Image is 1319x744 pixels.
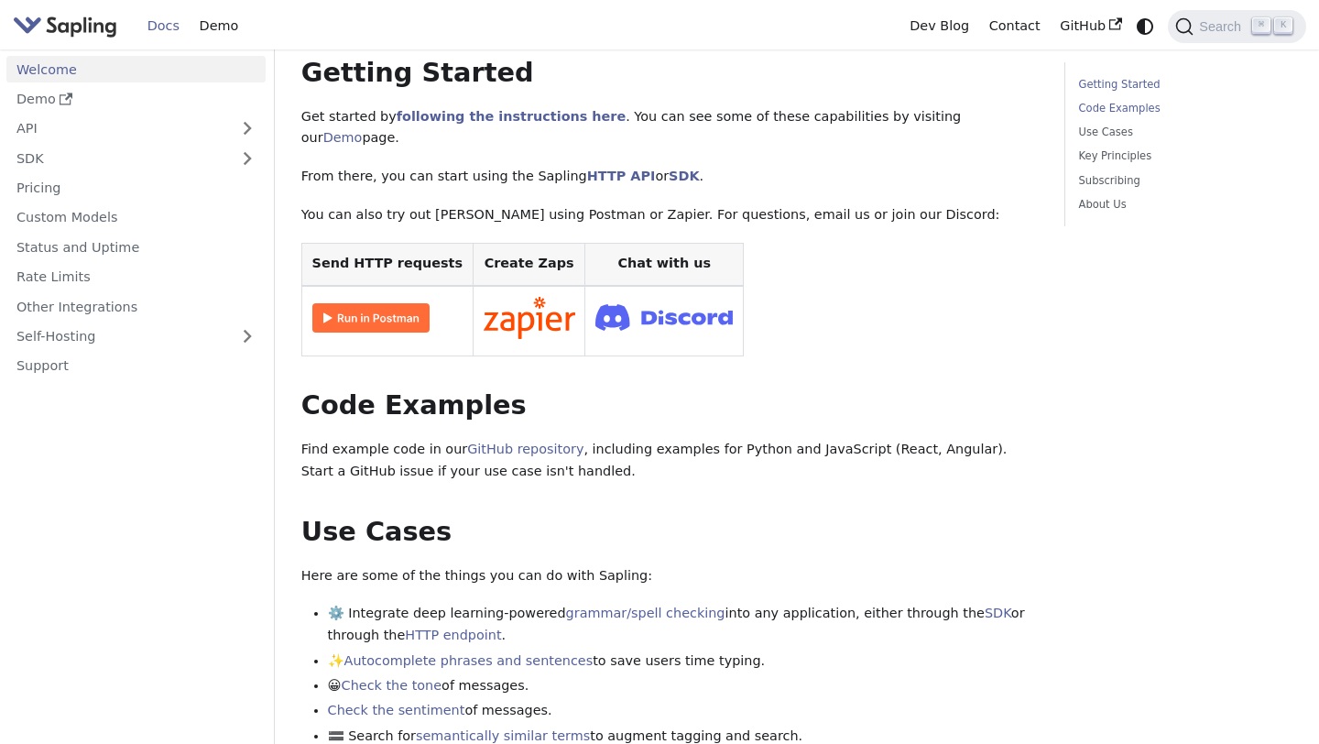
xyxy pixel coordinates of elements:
img: Run in Postman [312,303,430,333]
button: Switch between dark and light mode (currently system mode) [1132,13,1159,39]
img: Join Discord [595,299,733,336]
a: Subscribing [1079,172,1286,190]
th: Send HTTP requests [301,243,473,286]
kbd: K [1274,17,1292,34]
a: Custom Models [6,204,266,231]
p: Here are some of the things you can do with Sapling: [301,565,1039,587]
a: GitHub repository [467,442,583,456]
a: Check the sentiment [328,703,465,717]
p: From there, you can start using the Sapling or . [301,166,1039,188]
li: ⚙️ Integrate deep learning-powered into any application, either through the or through the . [328,603,1039,647]
span: Search [1194,19,1252,34]
a: GitHub [1050,12,1131,40]
a: grammar/spell checking [566,606,725,620]
a: Support [6,353,266,379]
a: HTTP API [587,169,656,183]
li: 😀 of messages. [328,675,1039,697]
a: Self-Hosting [6,323,266,350]
th: Create Zaps [473,243,585,286]
p: Find example code in our , including examples for Python and JavaScript (React, Angular). Start a... [301,439,1039,483]
a: following the instructions here [397,109,626,124]
h2: Getting Started [301,57,1039,90]
a: About Us [1079,196,1286,213]
a: Demo [6,86,266,113]
a: Dev Blog [899,12,978,40]
a: Use Cases [1079,124,1286,141]
a: Key Principles [1079,148,1286,165]
button: Search (Command+K) [1168,10,1305,43]
a: Other Integrations [6,293,266,320]
a: Status and Uptime [6,234,266,260]
a: Contact [979,12,1051,40]
a: SDK [985,606,1011,620]
a: Check the tone [342,678,441,693]
a: Autocomplete phrases and sentences [344,653,594,668]
a: Getting Started [1079,76,1286,93]
a: Demo [190,12,248,40]
a: Pricing [6,175,266,202]
a: Sapling.ai [13,13,124,39]
img: Sapling.ai [13,13,117,39]
button: Expand sidebar category 'API' [229,115,266,142]
a: Rate Limits [6,264,266,290]
li: ✨ to save users time typing. [328,651,1039,673]
a: semantically similar terms [416,728,590,743]
h2: Code Examples [301,389,1039,422]
p: You can also try out [PERSON_NAME] using Postman or Zapier. For questions, email us or join our D... [301,204,1039,226]
a: API [6,115,229,142]
th: Chat with us [585,243,744,286]
img: Connect in Zapier [484,297,575,339]
a: Welcome [6,56,266,82]
a: Code Examples [1079,100,1286,117]
button: Expand sidebar category 'SDK' [229,145,266,171]
li: of messages. [328,700,1039,722]
kbd: ⌘ [1252,17,1270,34]
a: HTTP endpoint [405,628,501,642]
a: SDK [6,145,229,171]
a: SDK [669,169,699,183]
a: Demo [323,130,363,145]
h2: Use Cases [301,516,1039,549]
p: Get started by . You can see some of these capabilities by visiting our page. [301,106,1039,150]
a: Docs [137,12,190,40]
